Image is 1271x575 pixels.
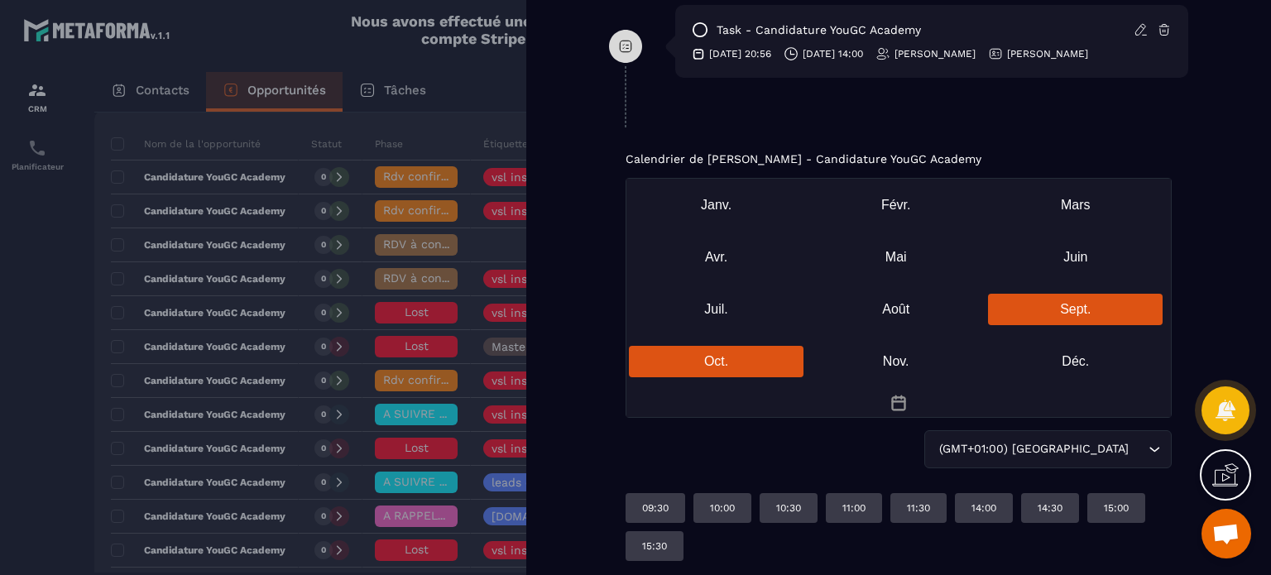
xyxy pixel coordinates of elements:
[988,189,1163,221] div: Mars
[803,47,863,60] p: [DATE] 14:00
[629,346,803,377] div: Oct.
[808,189,983,221] div: Févr.
[808,242,983,273] div: Mai
[935,440,1132,458] span: (GMT+01:00) [GEOGRAPHIC_DATA]
[1007,47,1088,60] p: [PERSON_NAME]
[1201,509,1251,558] div: Ouvrir le chat
[642,539,667,553] p: 15:30
[642,501,669,515] p: 09:30
[1038,501,1062,515] p: 14:30
[776,501,801,515] p: 10:30
[626,152,981,165] p: Calendrier de [PERSON_NAME] - Candidature YouGC Academy
[629,189,803,221] div: Janv.
[717,22,921,38] p: task - Candidature YouGC Academy
[709,47,771,60] p: [DATE] 20:56
[710,501,735,515] p: 10:00
[629,294,803,325] div: Juil.
[988,294,1163,325] div: Sept.
[1132,440,1144,458] input: Search for option
[907,501,930,515] p: 11:30
[894,47,976,60] p: [PERSON_NAME]
[808,294,983,325] div: Août
[626,388,1171,417] button: Toggle overlay
[924,430,1172,468] div: Search for option
[808,346,983,377] div: Nov.
[988,242,1163,273] div: Juin
[971,501,996,515] p: 14:00
[842,501,866,515] p: 11:00
[629,242,803,273] div: Avr.
[1104,501,1129,515] p: 15:00
[988,346,1163,377] div: Déc.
